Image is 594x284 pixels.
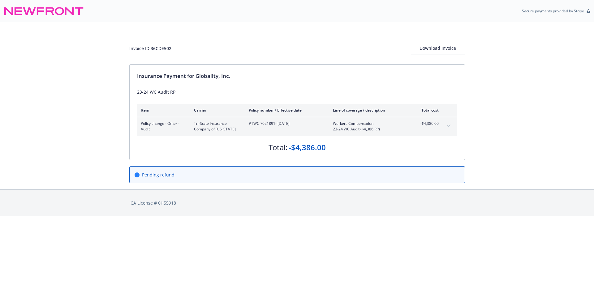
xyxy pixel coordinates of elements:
[142,172,174,178] span: Pending refund
[411,42,465,54] button: Download Invoice
[137,89,457,95] div: 23-24 WC Audit RP
[194,121,239,132] span: Tri-State Insurance Company of [US_STATE]
[141,121,184,132] span: Policy change - Other - Audit
[249,108,323,113] div: Policy number / Effective date
[194,108,239,113] div: Carrier
[249,121,323,126] span: #TWC 7021891 - [DATE]
[444,121,454,131] button: expand content
[333,121,406,132] span: Workers Compensation23-24 WC Audit ($4,386 RP)
[141,108,184,113] div: Item
[333,121,406,126] span: Workers Compensation
[415,108,439,113] div: Total cost
[415,121,439,126] span: -$4,386.00
[269,142,287,153] div: Total:
[522,8,584,14] p: Secure payments provided by Stripe
[129,45,171,52] div: Invoice ID: 36CDE502
[333,108,406,113] div: Line of coverage / description
[333,126,406,132] span: 23-24 WC Audit ($4,386 RP)
[137,72,457,80] div: Insurance Payment for Globality, Inc.
[137,117,457,136] div: Policy change - Other - AuditTri-State Insurance Company of [US_STATE]#TWC 7021891- [DATE]Workers...
[131,200,464,206] div: CA License # 0H55918
[289,142,326,153] div: -$4,386.00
